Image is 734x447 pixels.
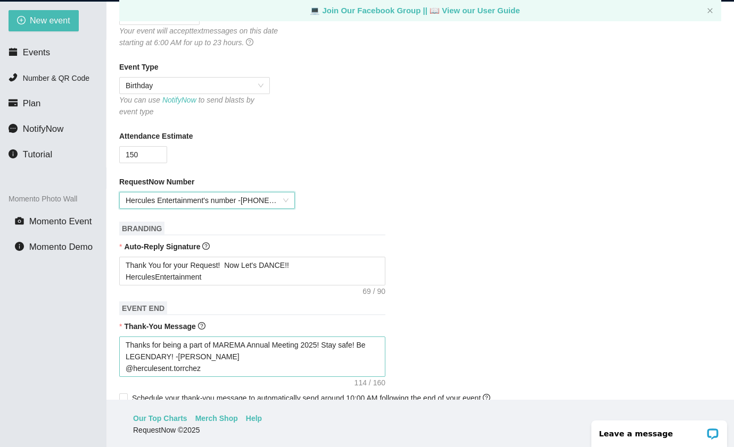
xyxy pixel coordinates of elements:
div: You can use to send blasts by event type [119,94,270,117]
a: Merch Shop [195,412,238,424]
span: credit-card [9,98,18,107]
b: Event Type [119,61,159,73]
a: NotifyNow [162,96,196,104]
span: question-circle [246,38,253,46]
span: NotifyNow [23,124,63,134]
a: Help [246,412,262,424]
textarea: Thanks for being a part of MAREMA Annual Meeting 2025! Stay safe! Be LEGENDARY! -[PERSON_NAME] @h... [119,336,385,377]
span: Momento Demo [29,242,93,252]
span: Momento Event [29,216,92,226]
span: question-circle [202,242,210,250]
div: RequestNow © 2025 [133,424,705,436]
span: Tutorial [23,149,52,159]
span: question-circle [198,322,205,330]
button: plus-circleNew event [9,10,79,31]
a: laptop Join Our Facebook Group || [310,6,430,15]
span: Number & QR Code [23,74,89,82]
span: info-circle [9,149,18,158]
iframe: LiveChat chat widget [584,414,734,447]
span: laptop [430,6,440,15]
span: plus-circle [17,16,26,26]
span: info-circle [15,242,24,251]
b: Attendance Estimate [119,130,193,142]
span: question-circle [483,394,490,401]
span: laptop [310,6,320,15]
i: Your event will accept text messages on this date starting at 6:00 AM for up to 23 hours. [119,27,278,47]
span: Events [23,47,50,57]
b: Thank-You Message [124,322,195,331]
span: EVENT END [119,301,167,315]
button: close [707,7,713,14]
span: Hercules Entertainment's number - [PHONE_NUMBER] [126,192,288,208]
textarea: Thank You for your Request! Now Let's DANCE!! HerculesEntertainment [119,257,385,285]
span: New event [30,14,70,27]
span: calendar [9,47,18,56]
b: Auto-Reply Signature [124,242,200,251]
span: phone [9,73,18,82]
span: Plan [23,98,41,108]
b: RequestNow Number [119,176,195,188]
span: message [9,124,18,133]
a: laptop View our User Guide [430,6,520,15]
span: Schedule your thank-you message to automatically send around 10:00 AM following the end of your e... [132,394,490,402]
span: BRANDING [119,222,164,235]
span: camera [15,216,24,225]
span: Birthday [126,78,263,94]
a: Our Top Charts [133,412,187,424]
